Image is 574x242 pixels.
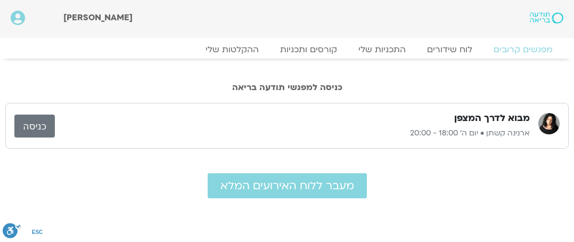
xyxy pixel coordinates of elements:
span: [PERSON_NAME] [63,12,133,23]
h3: מבוא לדרך המצפן [454,112,530,125]
span: מעבר ללוח האירועים המלא [220,180,354,192]
a: מעבר ללוח האירועים המלא [208,173,367,198]
a: כניסה [14,115,55,138]
a: לוח שידורים [416,44,483,55]
nav: Menu [11,44,563,55]
h2: כניסה למפגשי תודעה בריאה [5,83,569,92]
a: התכניות שלי [348,44,416,55]
a: קורסים ותכניות [269,44,348,55]
a: מפגשים קרובים [483,44,563,55]
img: ארנינה קשתן [538,113,560,134]
p: ארנינה קשתן • יום ה׳ 18:00 - 20:00 [55,127,530,140]
a: ההקלטות שלי [195,44,269,55]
